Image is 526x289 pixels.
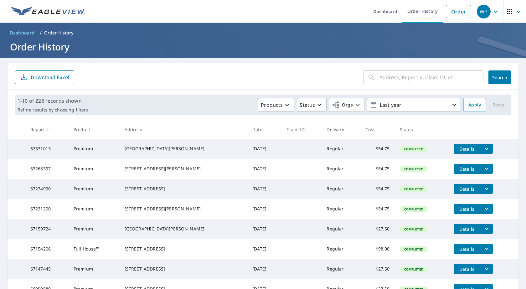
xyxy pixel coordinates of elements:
[480,164,493,174] button: filesDropdownBtn-67268397
[463,98,486,112] button: Apply
[468,101,481,109] span: Apply
[480,264,493,274] button: filesDropdownBtn-67147445
[247,259,281,279] td: [DATE]
[125,186,242,192] div: [STREET_ADDRESS]
[247,159,281,179] td: [DATE]
[18,97,88,105] p: 1-10 of 228 records shown
[322,139,360,159] td: Regular
[25,120,69,139] th: Report #
[454,244,480,254] button: detailsBtn-67154206
[25,159,69,179] td: 67268397
[457,206,476,212] span: Details
[261,101,283,109] p: Products
[367,98,461,112] button: Last year
[329,98,364,112] button: Orgs
[379,69,483,86] input: Address, Report #, Claim ID, etc.
[31,74,69,81] p: Download Excel
[247,199,281,219] td: [DATE]
[480,244,493,254] button: filesDropdownBtn-67154206
[44,30,74,36] p: Order History
[125,146,242,152] div: [GEOGRAPHIC_DATA][PERSON_NAME]
[454,264,480,274] button: detailsBtn-67147445
[258,98,294,112] button: Products
[18,107,88,113] p: Refine results by choosing filters
[125,206,242,212] div: [STREET_ADDRESS][PERSON_NAME]
[322,239,360,259] td: Regular
[25,219,69,239] td: 67159724
[400,187,427,191] span: Completed
[360,259,394,279] td: $27.50
[480,204,493,214] button: filesDropdownBtn-67231200
[69,179,120,199] td: Premium
[400,267,427,271] span: Completed
[360,239,394,259] td: $98.00
[322,259,360,279] td: Regular
[300,101,315,109] p: Status
[125,226,242,232] div: [GEOGRAPHIC_DATA][PERSON_NAME]
[400,207,427,211] span: Completed
[69,199,120,219] td: Premium
[360,219,394,239] td: $27.50
[488,70,511,84] button: Search
[25,239,69,259] td: 67154206
[120,120,247,139] th: Address
[360,199,394,219] td: $54.75
[69,139,120,159] td: Premium
[322,199,360,219] td: Regular
[454,224,480,234] button: detailsBtn-67159724
[25,259,69,279] td: 67147445
[125,246,242,252] div: [STREET_ADDRESS]
[454,144,480,154] button: detailsBtn-67331013
[360,179,394,199] td: $54.75
[247,219,281,239] td: [DATE]
[69,159,120,179] td: Premium
[477,5,491,18] div: WP
[69,219,120,239] td: Premium
[360,120,394,139] th: Cost
[69,239,120,259] td: Full House™
[446,5,471,18] a: Order
[10,30,35,36] span: Dashboard
[8,40,518,53] h1: Order History
[457,186,476,192] span: Details
[332,101,353,109] span: Orgs
[360,139,394,159] td: $54.75
[395,120,449,139] th: Status
[15,70,74,84] button: Download Excel
[360,159,394,179] td: $54.75
[25,179,69,199] td: 67234990
[322,219,360,239] td: Regular
[377,100,451,111] p: Last year
[322,179,360,199] td: Regular
[400,147,427,151] span: Completed
[457,266,476,272] span: Details
[247,239,281,259] td: [DATE]
[457,166,476,172] span: Details
[281,120,322,139] th: Claim ID
[297,98,327,112] button: Status
[400,167,427,171] span: Completed
[322,159,360,179] td: Regular
[457,146,476,152] span: Details
[69,259,120,279] td: Premium
[400,247,427,251] span: Completed
[454,184,480,194] button: detailsBtn-67234990
[247,179,281,199] td: [DATE]
[247,139,281,159] td: [DATE]
[322,120,360,139] th: Delivery
[40,29,42,37] li: /
[454,164,480,174] button: detailsBtn-67268397
[11,7,85,16] img: EV Logo
[454,204,480,214] button: detailsBtn-67231200
[457,226,476,232] span: Details
[400,227,427,231] span: Completed
[8,28,37,38] a: Dashboard
[25,139,69,159] td: 67331013
[480,144,493,154] button: filesDropdownBtn-67331013
[480,184,493,194] button: filesDropdownBtn-67234990
[25,199,69,219] td: 67231200
[493,75,506,80] span: Search
[8,28,518,38] nav: breadcrumb
[480,224,493,234] button: filesDropdownBtn-67159724
[69,120,120,139] th: Product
